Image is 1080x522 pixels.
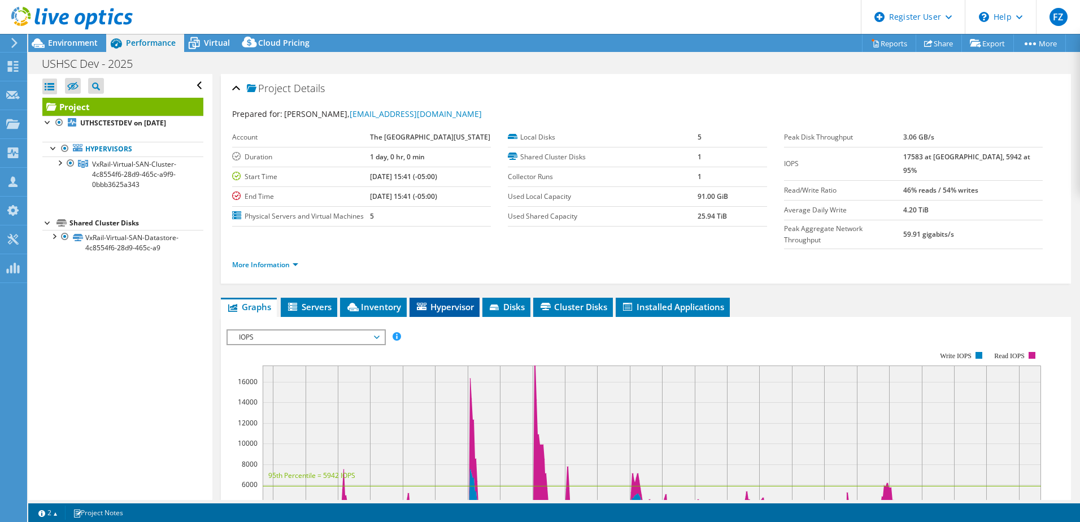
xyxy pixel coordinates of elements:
text: 16000 [238,377,258,386]
span: Hypervisor [415,301,474,312]
a: Project Notes [65,506,131,520]
div: Shared Cluster Disks [69,216,203,230]
span: Project [247,83,291,94]
b: [DATE] 15:41 (-05:00) [370,192,437,201]
label: Used Local Capacity [508,191,698,202]
b: 4.20 TiB [903,205,929,215]
b: UTHSCTESTDEV on [DATE] [80,118,166,128]
a: Project [42,98,203,116]
label: Peak Disk Throughput [784,132,903,143]
label: Duration [232,151,370,163]
span: Installed Applications [621,301,724,312]
label: Start Time [232,171,370,182]
a: 2 [31,506,66,520]
b: 1 [698,152,702,162]
a: VxRail-Virtual-SAN-Cluster-4c8554f6-28d9-465c-a9f9-0bbb3625a343 [42,156,203,192]
a: Reports [862,34,916,52]
span: Environment [48,37,98,48]
label: Peak Aggregate Network Throughput [784,223,903,246]
b: 46% reads / 54% writes [903,185,978,195]
a: More Information [232,260,298,269]
span: Details [294,81,325,95]
a: VxRail-Virtual-SAN-Datastore-4c8554f6-28d9-465c-a9 [42,230,203,255]
text: 12000 [238,418,258,428]
text: 10000 [238,438,258,448]
label: Prepared for: [232,108,282,119]
b: 17583 at [GEOGRAPHIC_DATA], 5942 at 95% [903,152,1030,175]
text: 6000 [242,480,258,489]
span: Servers [286,301,332,312]
b: The [GEOGRAPHIC_DATA][US_STATE] [370,132,490,142]
span: Virtual [204,37,230,48]
h1: USHSC Dev - 2025 [37,58,150,70]
label: Local Disks [508,132,698,143]
text: 8000 [242,459,258,469]
b: 5 [370,211,374,221]
label: Physical Servers and Virtual Machines [232,211,370,222]
span: IOPS [233,330,378,344]
span: FZ [1049,8,1068,26]
b: 1 day, 0 hr, 0 min [370,152,425,162]
label: End Time [232,191,370,202]
b: [DATE] 15:41 (-05:00) [370,172,437,181]
b: 5 [698,132,702,142]
a: More [1013,34,1066,52]
b: 25.94 TiB [698,211,727,221]
label: IOPS [784,158,903,169]
span: Cluster Disks [539,301,607,312]
b: 59.91 gigabits/s [903,229,954,239]
label: Account [232,132,370,143]
b: 1 [698,172,702,181]
a: Hypervisors [42,142,203,156]
a: Export [961,34,1014,52]
span: Graphs [227,301,271,312]
label: Shared Cluster Disks [508,151,698,163]
span: Inventory [346,301,401,312]
a: UTHSCTESTDEV on [DATE] [42,116,203,130]
b: 91.00 GiB [698,192,728,201]
label: Used Shared Capacity [508,211,698,222]
span: Performance [126,37,176,48]
label: Collector Runs [508,171,698,182]
text: Read IOPS [994,352,1025,360]
text: 14000 [238,397,258,407]
a: Share [916,34,962,52]
span: VxRail-Virtual-SAN-Cluster-4c8554f6-28d9-465c-a9f9-0bbb3625a343 [92,159,176,189]
svg: \n [979,12,989,22]
b: 3.06 GB/s [903,132,934,142]
text: Write IOPS [940,352,972,360]
label: Read/Write Ratio [784,185,903,196]
span: Cloud Pricing [258,37,310,48]
a: [EMAIL_ADDRESS][DOMAIN_NAME] [350,108,482,119]
span: Disks [488,301,525,312]
text: 95th Percentile = 5942 IOPS [268,471,355,480]
label: Average Daily Write [784,205,903,216]
span: [PERSON_NAME], [284,108,482,119]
